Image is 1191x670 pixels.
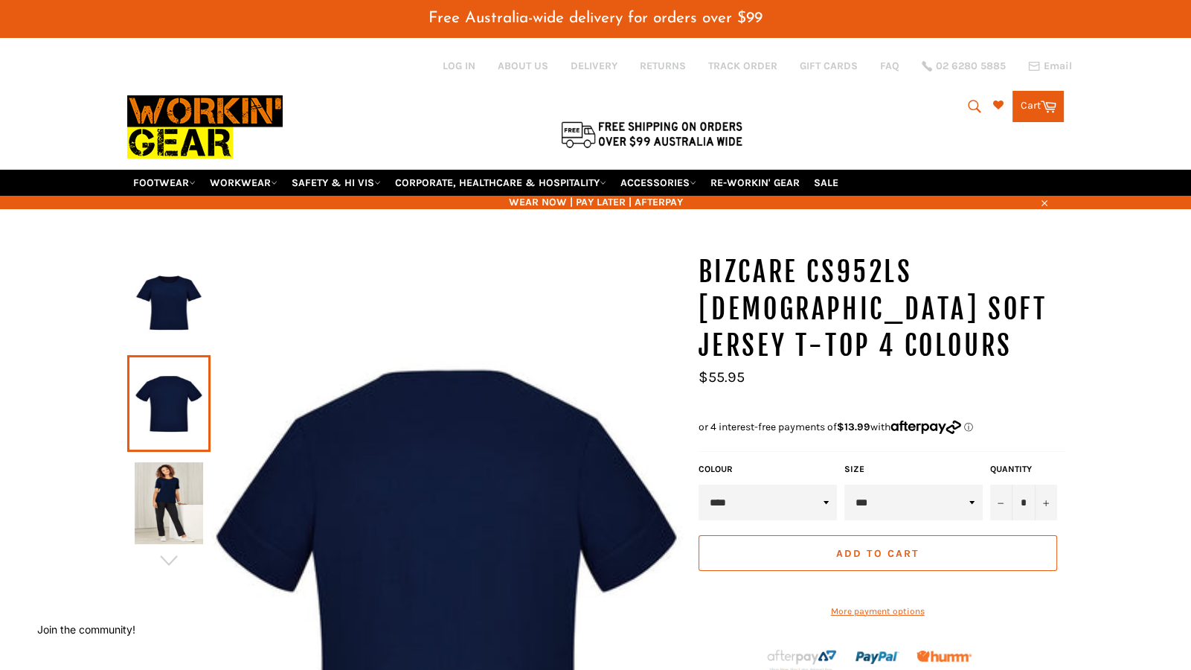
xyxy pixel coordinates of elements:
[204,170,283,196] a: WORKWEAR
[708,59,777,73] a: TRACK ORDER
[990,485,1012,520] button: Reduce item quantity by one
[699,605,1057,618] a: More payment options
[916,651,972,662] img: Humm_core_logo_RGB-01_300x60px_small_195d8312-4386-4de7-b182-0ef9b6303a37.png
[443,60,475,72] a: Log in
[922,61,1006,71] a: 02 6280 5885
[1044,61,1072,71] span: Email
[699,368,745,386] span: $55.95
[389,170,612,196] a: CORPORATE, HEALTHCARE & HOSPITALITY
[37,623,135,636] button: Join the community!
[135,263,203,345] img: BIZCARE CS952LS Ladies Soft Jersey T-Top 4 Colours - Workin' Gear
[1028,60,1072,72] a: Email
[800,59,858,73] a: GIFT CARDS
[127,195,1065,209] span: WEAR NOW | PAY LATER | AFTERPAY
[559,118,745,150] img: Flat $9.95 shipping Australia wide
[880,59,899,73] a: FAQ
[699,463,837,476] label: COLOUR
[571,59,617,73] a: DELIVERY
[135,462,203,544] img: BIZCARE CS952LS Ladies Soft Jersey T-Top 4 Colours - Workin' Gear
[990,463,1057,476] label: Quantity
[428,10,763,26] span: Free Australia-wide delivery for orders over $99
[808,170,844,196] a: SALE
[127,85,283,169] img: Workin Gear leaders in Workwear, Safety Boots, PPE, Uniforms. Australia's No.1 in Workwear
[699,535,1057,571] button: Add to Cart
[844,463,983,476] label: Size
[640,59,686,73] a: RETURNS
[699,254,1065,365] h1: BIZCARE CS952LS [DEMOGRAPHIC_DATA] Soft Jersey T-Top 4 Colours
[704,170,806,196] a: RE-WORKIN' GEAR
[836,547,919,560] span: Add to Cart
[1035,485,1057,520] button: Increase item quantity by one
[498,59,548,73] a: ABOUT US
[936,61,1006,71] span: 02 6280 5885
[614,170,702,196] a: ACCESSORIES
[286,170,387,196] a: SAFETY & HI VIS
[127,170,202,196] a: FOOTWEAR
[1012,91,1064,122] a: Cart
